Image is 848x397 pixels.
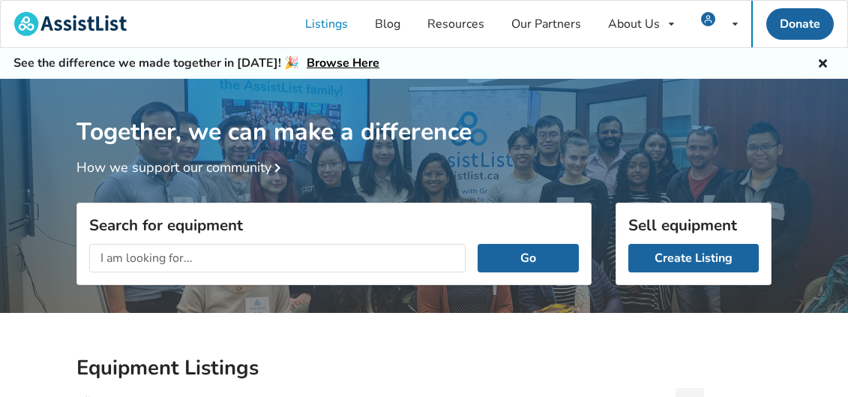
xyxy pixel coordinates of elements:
a: Listings [292,1,361,47]
button: Go [478,244,579,272]
a: How we support our community [76,158,286,176]
a: Blog [361,1,414,47]
img: assistlist-logo [14,12,127,36]
a: Browse Here [307,55,379,71]
img: user icon [701,12,715,26]
a: Our Partners [498,1,595,47]
a: Donate [766,8,834,40]
div: About Us [608,18,660,30]
h3: Search for equipment [89,215,579,235]
h3: Sell equipment [628,215,759,235]
a: Resources [414,1,498,47]
h5: See the difference we made together in [DATE]! 🎉 [13,56,379,71]
h2: Equipment Listings [76,355,772,381]
a: Create Listing [628,244,759,272]
input: I am looking for... [89,244,466,272]
h1: Together, we can make a difference [76,79,772,147]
